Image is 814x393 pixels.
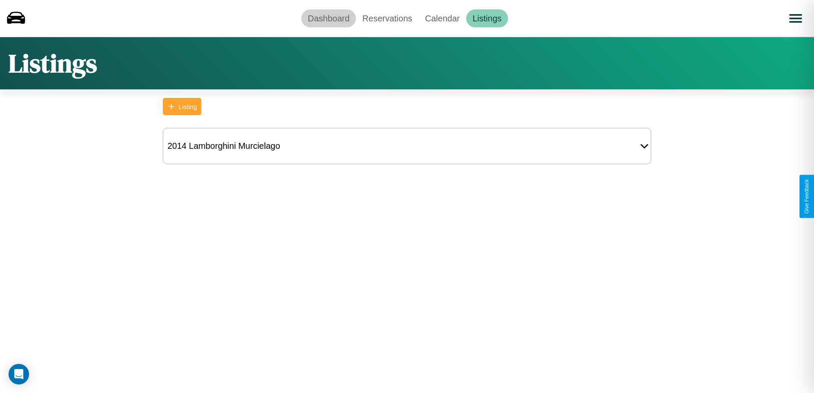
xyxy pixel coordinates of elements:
div: Give Feedback [804,179,810,214]
div: 2014 Lamborghini Murcielago [163,137,285,155]
button: Listing [163,98,201,115]
a: Reservations [356,9,419,27]
div: Listing [179,103,197,110]
a: Dashboard [301,9,356,27]
h1: Listings [9,46,97,81]
a: Calendar [419,9,466,27]
div: Open Intercom Messenger [9,364,29,384]
a: Listings [466,9,508,27]
button: Open menu [784,6,808,30]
